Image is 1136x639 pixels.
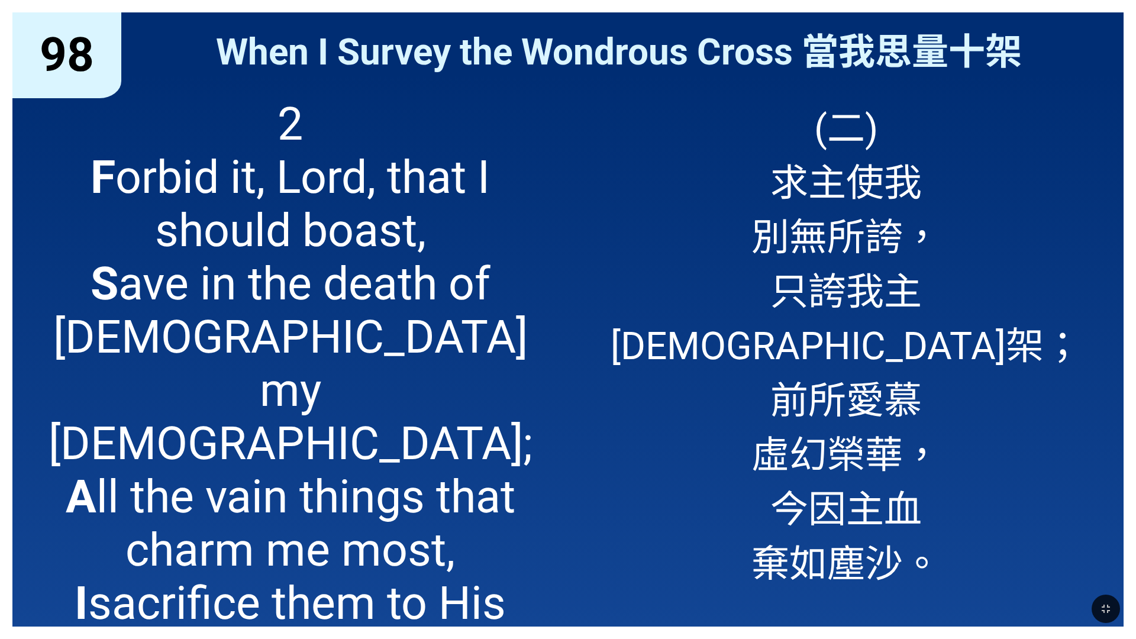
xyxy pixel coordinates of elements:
[66,470,96,524] b: A
[91,151,115,204] b: F
[216,22,1022,75] span: When I Survey the Wondrous Cross 當我思量十架
[91,257,118,311] b: S
[75,577,88,630] b: I
[40,27,94,83] span: 98
[611,98,1082,588] span: (二) 求主使我 別無所誇， 只誇我主 [DEMOGRAPHIC_DATA]架； 前所愛慕 虛幻榮華， 今因主血 棄如塵沙。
